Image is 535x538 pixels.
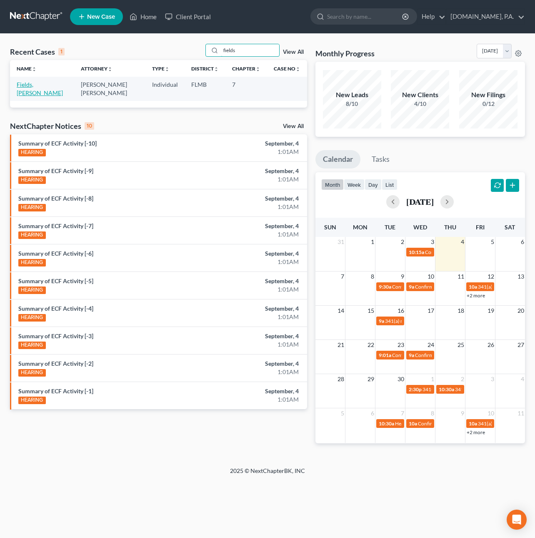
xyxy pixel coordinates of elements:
a: Typeunfold_more [152,65,170,72]
td: 7 [225,77,267,101]
span: 10a [469,420,477,427]
span: New Case [87,14,115,20]
span: 3 [430,237,435,247]
span: 9:01a [379,352,391,358]
a: Summary of ECF Activity [-3] [18,332,93,339]
div: 1:01AM [211,340,299,349]
div: HEARING [18,369,46,377]
td: Individual [145,77,185,101]
div: HEARING [18,204,46,211]
div: 1:01AM [211,258,299,266]
div: HEARING [18,259,46,266]
span: 10:15a [409,249,424,255]
span: Fri [476,224,485,231]
span: 3 [490,374,495,384]
a: Summary of ECF Activity [-1] [18,387,93,395]
div: September, 4 [211,194,299,203]
a: Summary of ECF Activity [-6] [18,250,93,257]
span: 25 [457,340,465,350]
div: Open Intercom Messenger [507,510,527,530]
a: Fields, [PERSON_NAME] [17,81,63,96]
a: Help [417,9,445,24]
div: September, 4 [211,387,299,395]
span: 341(a) meeting [385,318,418,324]
span: Sat [505,224,515,231]
span: 7 [340,272,345,282]
span: 23 [397,340,405,350]
div: HEARING [18,342,46,349]
span: 24 [427,340,435,350]
h2: [DATE] [406,197,434,206]
div: HEARING [18,231,46,239]
div: NextChapter Notices [10,121,94,131]
div: 8/10 [323,100,381,108]
a: Summary of ECF Activity [-5] [18,277,93,284]
span: 22 [367,340,375,350]
div: HEARING [18,149,46,156]
span: Mon [353,224,367,231]
span: Wed [413,224,427,231]
span: 9a [409,352,414,358]
i: unfold_more [295,67,300,72]
a: Attorneyunfold_more [81,65,112,72]
span: 9a [379,318,384,324]
button: week [344,179,365,190]
td: FLMB [185,77,225,101]
span: 19 [487,306,495,316]
span: Tue [385,224,395,231]
div: September, 4 [211,139,299,148]
span: 9a [409,284,414,290]
span: 341(a) meeting [478,420,511,427]
span: 2 [400,237,405,247]
span: 12 [487,272,495,282]
span: Confirmation hearing [415,284,462,290]
span: 9:30a [379,284,391,290]
a: Summary of ECF Activity [-4] [18,305,93,312]
span: 10:30a [439,386,454,392]
span: 13 [517,272,525,282]
span: 2:30p [409,386,422,392]
a: Summary of ECF Activity [-10] [18,140,97,147]
div: 1:01AM [211,285,299,294]
span: 16 [397,306,405,316]
span: 6 [370,408,375,418]
span: Confirmation hearing [415,352,462,358]
span: 9 [460,408,465,418]
div: New Filings [459,90,517,100]
div: 1:01AM [211,203,299,211]
i: unfold_more [165,67,170,72]
a: +2 more [467,429,485,435]
a: Districtunfold_more [191,65,219,72]
span: Confirmation hearing [392,352,439,358]
td: [PERSON_NAME] [PERSON_NAME] [74,77,145,101]
span: 30 [397,374,405,384]
span: 21 [337,340,345,350]
span: 10a [469,284,477,290]
div: New Clients [391,90,449,100]
span: 341(a) meeting [478,284,511,290]
a: Chapterunfold_more [232,65,260,72]
span: Confirmation hearing [418,420,465,427]
a: [DOMAIN_NAME], P.A. [446,9,525,24]
a: Summary of ECF Activity [-7] [18,222,93,229]
span: 17 [427,306,435,316]
a: Summary of ECF Activity [-8] [18,195,93,202]
span: 7 [400,408,405,418]
span: 4 [520,374,525,384]
span: 28 [337,374,345,384]
div: 1:01AM [211,313,299,321]
a: Tasks [364,150,397,168]
div: September, 4 [211,167,299,175]
span: 26 [487,340,495,350]
span: 4 [460,237,465,247]
span: 5 [490,237,495,247]
div: September, 4 [211,360,299,368]
div: 1:01AM [211,175,299,184]
span: Thu [444,224,456,231]
a: View All [283,123,304,129]
div: September, 4 [211,222,299,230]
div: HEARING [18,397,46,404]
span: 10:30a [379,420,394,427]
div: 4/10 [391,100,449,108]
span: 8 [370,272,375,282]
